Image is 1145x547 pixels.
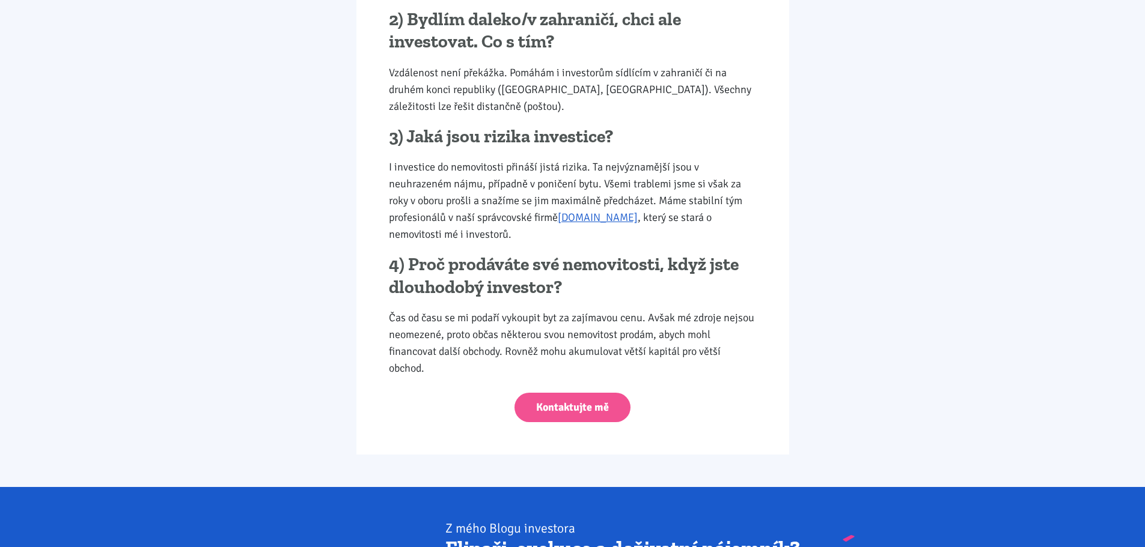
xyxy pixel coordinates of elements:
div: Z mého Blogu investora [445,520,808,537]
a: Kontaktujte mě [514,393,631,422]
h3: 3) Jaká jsou rizika investice? [389,125,757,148]
h3: 4) Proč prodáváte své nemovitosti, když jste dlouhodobý investor? [389,253,757,298]
p: Čas od času se mi podaří vykoupit byt za zajímavou cenu. Avšak mé zdroje nejsou neomezené, proto ... [389,309,757,376]
p: I investice do nemovitosti přináší jistá rizika. Ta nejvýznamější jsou v neuhrazeném nájmu, přípa... [389,159,757,243]
a: [DOMAIN_NAME] [558,211,638,224]
h3: 2) Bydlím daleko/v zahraničí, chci ale investovat. Co s tím? [389,8,757,53]
p: Vzdálenost není překážka. Pomáhám i investorům sídlícím v zahraničí či na druhém konci republiky ... [389,64,757,115]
